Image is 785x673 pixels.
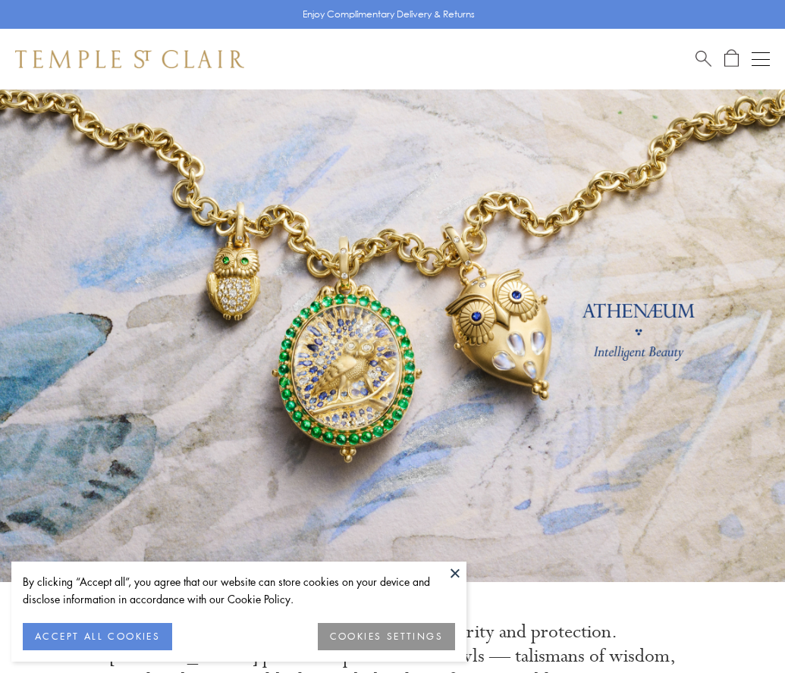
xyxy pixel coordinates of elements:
[23,623,172,650] button: ACCEPT ALL COOKIES
[23,573,455,608] div: By clicking “Accept all”, you agree that our website can store cookies on your device and disclos...
[15,50,244,68] img: Temple St. Clair
[303,7,475,22] p: Enjoy Complimentary Delivery & Returns
[696,49,711,68] a: Search
[752,50,770,68] button: Open navigation
[318,623,455,650] button: COOKIES SETTINGS
[724,49,739,68] a: Open Shopping Bag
